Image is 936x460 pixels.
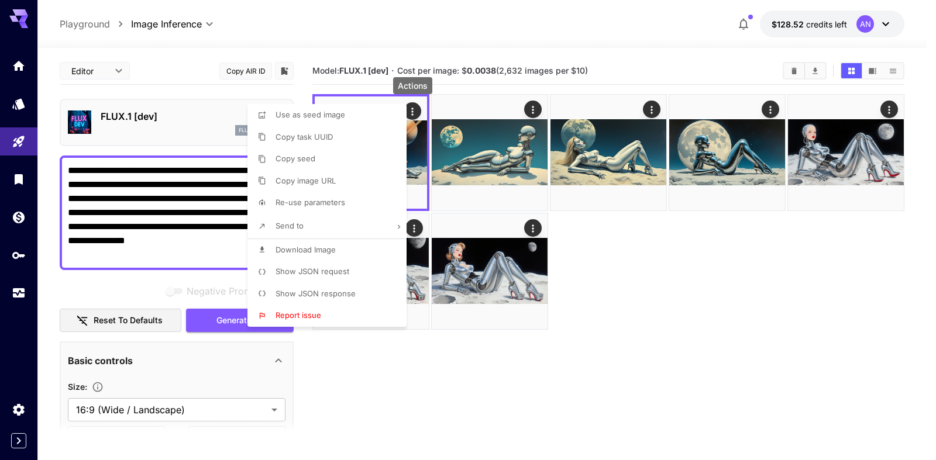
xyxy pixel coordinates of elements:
[276,289,356,298] span: Show JSON response
[276,110,345,119] span: Use as seed image
[276,132,333,141] span: Copy task UUID
[276,176,336,185] span: Copy image URL
[276,154,315,163] span: Copy seed
[276,245,336,254] span: Download Image
[276,221,304,230] span: Send to
[276,198,345,207] span: Re-use parameters
[276,310,321,320] span: Report issue
[276,267,349,276] span: Show JSON request
[393,77,432,94] div: Actions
